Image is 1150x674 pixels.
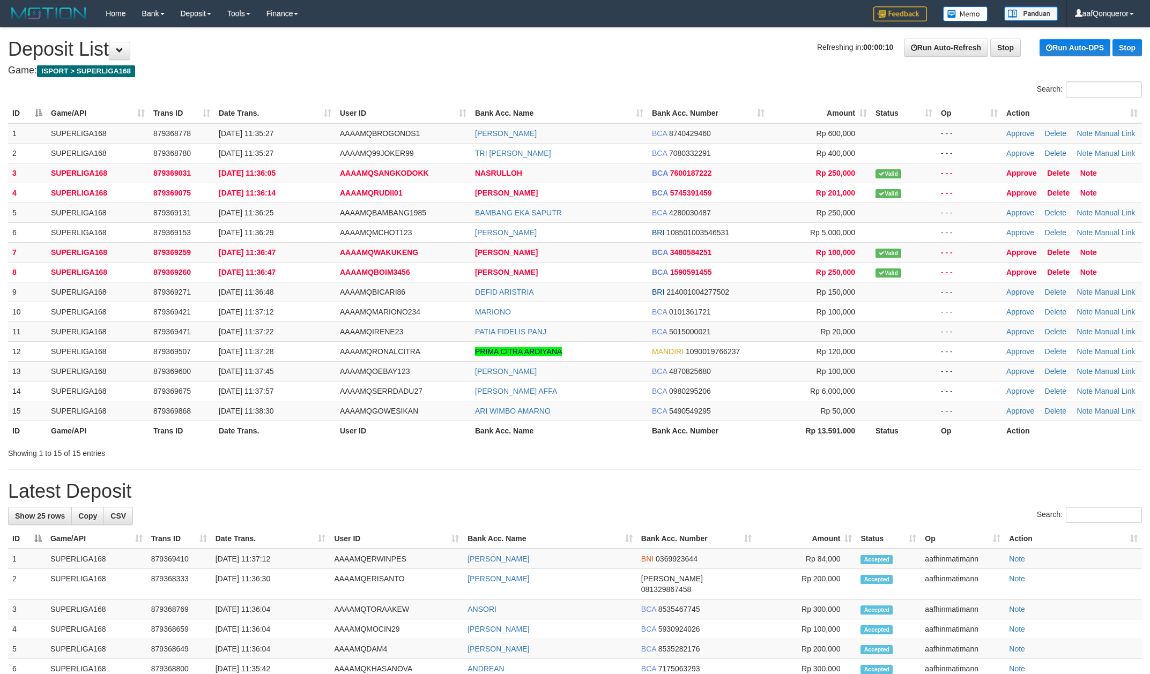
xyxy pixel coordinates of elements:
[340,248,418,257] span: AAAAMQWAKUKENG
[1080,248,1097,257] a: Note
[219,189,276,197] span: [DATE] 11:36:14
[219,169,276,177] span: [DATE] 11:36:05
[652,387,667,395] span: BCA
[475,288,534,296] a: DEFID ARISTRIA
[211,549,330,569] td: [DATE] 11:37:12
[1045,347,1066,356] a: Delete
[1077,308,1093,316] a: Note
[211,529,330,549] th: Date Trans.: activate to sort column ascending
[8,143,47,163] td: 2
[475,387,557,395] a: [PERSON_NAME] AFFA
[652,208,667,217] span: BCA
[937,163,1002,183] td: - - -
[468,605,496,613] a: ANSORI
[153,129,191,138] span: 879368778
[214,421,336,440] th: Date Trans.
[1006,268,1037,276] a: Approve
[652,268,668,276] span: BCA
[1006,308,1034,316] a: Approve
[670,169,712,177] span: Copy 7600187222 to clipboard
[219,387,273,395] span: [DATE] 11:37:57
[1037,81,1142,98] label: Search:
[1095,208,1136,217] a: Manual Link
[8,481,1142,502] h1: Latest Deposit
[756,549,857,569] td: Rp 84,000
[1095,327,1136,336] a: Manual Link
[8,123,47,144] td: 1
[820,407,855,415] span: Rp 50,000
[637,529,756,549] th: Bank Acc. Number: activate to sort column ascending
[669,387,711,395] span: Copy 0980295206 to clipboard
[340,149,414,158] span: AAAAMQ99JOKER99
[475,169,522,177] a: NASRULLOH
[147,569,211,600] td: 879368333
[219,347,273,356] span: [DATE] 11:37:28
[340,189,403,197] span: AAAAMQRUDII01
[1095,308,1136,316] a: Manual Link
[1006,367,1034,376] a: Approve
[8,507,72,525] a: Show 25 rows
[8,444,471,459] div: Showing 1 to 15 of 15 entries
[756,569,857,600] td: Rp 200,000
[641,585,691,594] span: Copy 081329867458 to clipboard
[1009,664,1025,673] a: Note
[1077,367,1093,376] a: Note
[153,308,191,316] span: 879369421
[817,208,855,217] span: Rp 250,000
[1095,387,1136,395] a: Manual Link
[1006,169,1037,177] a: Approve
[219,149,273,158] span: [DATE] 11:35:27
[1095,367,1136,376] a: Manual Link
[1066,81,1142,98] input: Search:
[769,103,871,123] th: Amount: activate to sort column ascending
[47,361,149,381] td: SUPERLIGA168
[669,327,711,336] span: Copy 5015000021 to clipboard
[652,308,667,316] span: BCA
[856,529,921,549] th: Status: activate to sort column ascending
[863,43,893,51] strong: 00:00:10
[153,149,191,158] span: 879368780
[1112,39,1142,56] a: Stop
[641,574,703,583] span: [PERSON_NAME]
[871,421,937,440] th: Status
[1006,149,1034,158] a: Approve
[990,39,1021,57] a: Stop
[921,529,1005,549] th: Op: activate to sort column ascending
[8,361,47,381] td: 13
[1077,347,1093,356] a: Note
[937,262,1002,282] td: - - -
[340,208,426,217] span: AAAAMQBAMBANG1985
[669,367,711,376] span: Copy 4870825680 to clipboard
[8,242,47,262] td: 7
[937,302,1002,321] td: - - -
[860,555,893,564] span: Accepted
[769,421,871,440] th: Rp 13.591.000
[103,507,133,525] a: CSV
[8,569,46,600] td: 2
[1047,189,1070,197] a: Delete
[340,129,420,138] span: AAAAMQBROGONDS1
[8,183,47,203] td: 4
[817,288,855,296] span: Rp 150,000
[46,569,147,600] td: SUPERLIGA168
[475,149,551,158] a: TRI [PERSON_NAME]
[1005,529,1142,549] th: Action: activate to sort column ascending
[47,282,149,302] td: SUPERLIGA168
[475,367,537,376] a: [PERSON_NAME]
[8,302,47,321] td: 10
[1006,248,1037,257] a: Approve
[340,228,412,237] span: AAAAMQMCHOT123
[47,242,149,262] td: SUPERLIGA168
[817,43,893,51] span: Refreshing in:
[1045,407,1066,415] a: Delete
[8,39,1142,60] h1: Deposit List
[876,268,901,278] span: Valid transaction
[666,228,729,237] span: Copy 108501003546531 to clipboard
[652,367,667,376] span: BCA
[47,421,149,440] th: Game/API
[652,169,668,177] span: BCA
[153,387,191,395] span: 879369675
[648,421,769,440] th: Bank Acc. Number
[1095,228,1136,237] a: Manual Link
[816,189,855,197] span: Rp 201,000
